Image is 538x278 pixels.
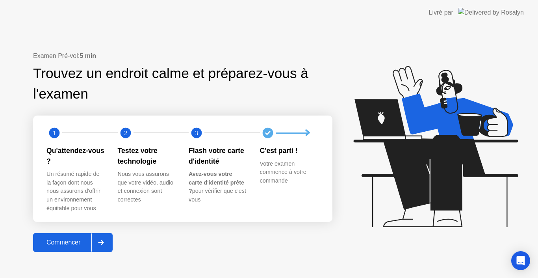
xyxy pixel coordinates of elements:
div: Testez votre technologie [118,146,176,166]
img: Delivered by Rosalyn [458,8,524,17]
div: Nous vous assurons que votre vidéo, audio et connexion sont correctes [118,170,176,204]
text: 1 [53,129,56,137]
div: C'est parti ! [260,146,319,156]
b: Avez-vous votre carte d'identité prête ? [189,171,244,194]
div: Un résumé rapide de la façon dont nous nous assurons d'offrir un environnement équitable pour vous [46,170,105,213]
b: 5 min [80,52,96,59]
div: Commencer [35,239,91,246]
div: Flash votre carte d'identité [189,146,247,166]
div: Livré par [429,8,453,17]
div: Open Intercom Messenger [511,251,530,270]
div: Votre examen commence à votre commande [260,160,319,185]
div: Examen Pré-vol: [33,51,332,61]
text: 3 [195,129,198,137]
div: Trouvez un endroit calme et préparez-vous à l'examen [33,63,311,105]
text: 2 [124,129,127,137]
button: Commencer [33,233,113,252]
div: Qu'attendez-vous ? [46,146,105,166]
div: pour vérifier que c'est vous [189,170,247,204]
